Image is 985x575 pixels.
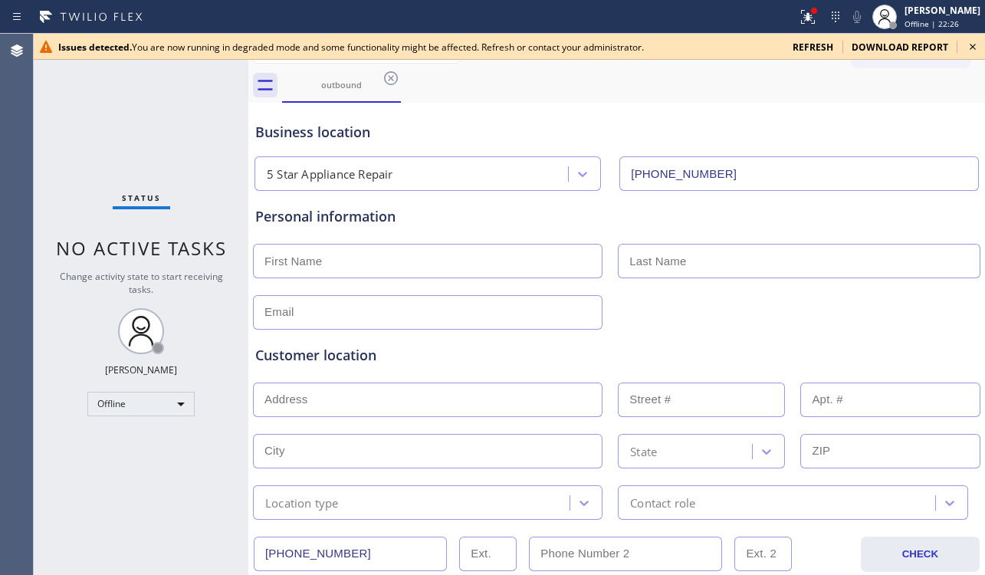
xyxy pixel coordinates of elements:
[255,122,978,143] div: Business location
[56,235,227,261] span: No active tasks
[58,41,780,54] div: You are now running in degraded mode and some functionality might be affected. Refresh or contact...
[800,434,980,468] input: ZIP
[619,156,978,191] input: Phone Number
[630,494,695,511] div: Contact role
[861,537,979,572] button: CHECK
[905,4,980,17] div: [PERSON_NAME]
[253,295,602,330] input: Email
[253,434,602,468] input: City
[905,18,959,29] span: Offline | 22:26
[58,41,132,54] b: Issues detected.
[529,537,722,571] input: Phone Number 2
[793,41,833,54] span: refresh
[253,383,602,417] input: Address
[734,537,792,571] input: Ext. 2
[87,392,195,416] div: Offline
[618,244,980,278] input: Last Name
[267,166,393,183] div: 5 Star Appliance Repair
[265,494,339,511] div: Location type
[459,537,517,571] input: Ext.
[618,383,785,417] input: Street #
[255,345,978,366] div: Customer location
[253,244,602,278] input: First Name
[122,192,161,203] span: Status
[105,363,177,376] div: [PERSON_NAME]
[255,206,978,227] div: Personal information
[846,6,868,28] button: Mute
[284,79,399,90] div: outbound
[630,442,657,460] div: State
[852,41,948,54] span: download report
[60,270,223,296] span: Change activity state to start receiving tasks.
[800,383,980,417] input: Apt. #
[254,537,447,571] input: Phone Number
